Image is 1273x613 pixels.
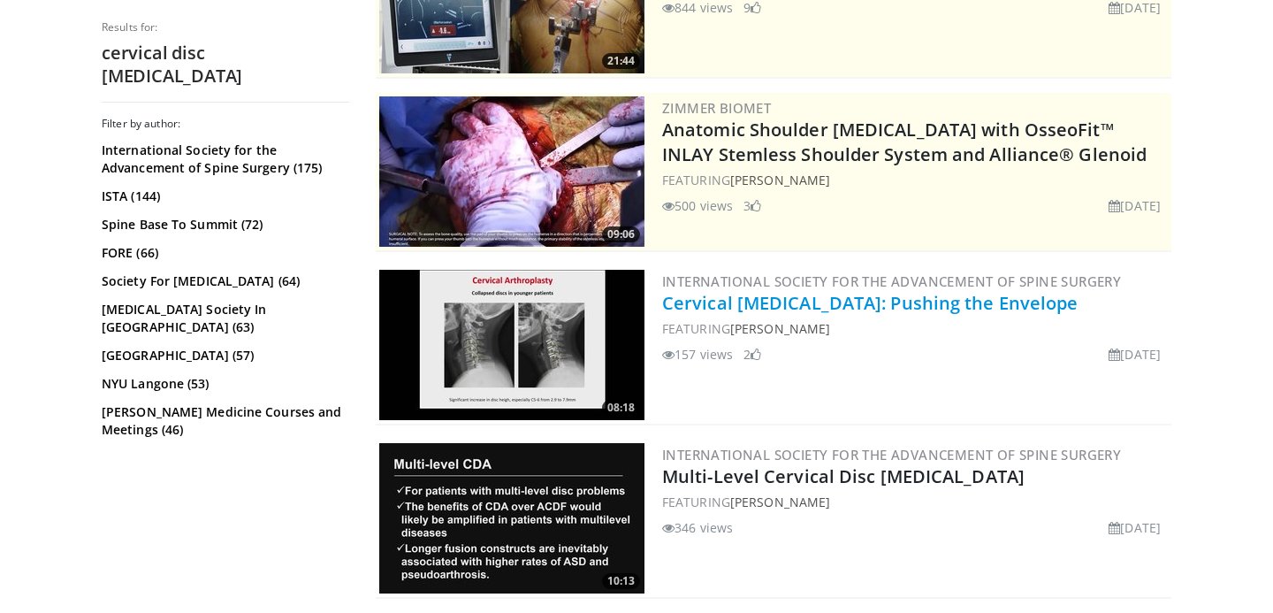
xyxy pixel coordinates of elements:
img: 85b2a4bd-92b1-4e15-b888-92ebb359774c.300x170_q85_crop-smart_upscale.jpg [379,270,644,420]
span: 08:18 [602,400,640,416]
a: [PERSON_NAME] [730,320,830,337]
a: Society For [MEDICAL_DATA] (64) [102,272,345,290]
img: c0eb8576-72a1-4d78-a9e1-e5c93f1a1c6b.300x170_q85_crop-smart_upscale.jpg [379,443,644,594]
a: [GEOGRAPHIC_DATA] (57) [102,347,345,364]
a: International Society for the Advancement of Spine Surgery (175) [102,142,345,177]
a: 08:18 [379,270,644,420]
p: Results for: [102,20,349,34]
a: 10:13 [379,443,644,594]
a: FORE (66) [102,244,345,262]
a: [PERSON_NAME] [730,494,830,510]
li: 2 [743,345,761,364]
a: [PERSON_NAME] Medicine Courses and Meetings (46) [102,403,345,439]
a: Multi-Level Cervical Disc [MEDICAL_DATA] [662,464,1025,488]
span: 09:06 [602,226,640,242]
li: [DATE] [1109,345,1161,364]
a: Anatomic Shoulder [MEDICAL_DATA] with OsseoFit™ INLAY Stemless Shoulder System and Alliance® Glenoid [662,118,1147,166]
img: 59d0d6d9-feca-4357-b9cd-4bad2cd35cb6.300x170_q85_crop-smart_upscale.jpg [379,96,644,247]
li: [DATE] [1109,196,1161,215]
a: Cervical [MEDICAL_DATA]: Pushing the Envelope [662,291,1079,315]
a: [PERSON_NAME] [730,172,830,188]
a: [MEDICAL_DATA] Society In [GEOGRAPHIC_DATA] (63) [102,301,345,336]
a: International Society for the Advancement of Spine Surgery [662,272,1121,290]
li: 346 views [662,518,733,537]
a: International Society for the Advancement of Spine Surgery [662,446,1121,464]
div: FEATURING [662,319,1168,338]
h2: cervical disc [MEDICAL_DATA] [102,42,349,88]
li: 157 views [662,345,733,364]
a: NYU Langone (53) [102,375,345,393]
span: 21:44 [602,53,640,69]
span: 10:13 [602,573,640,589]
li: 500 views [662,196,733,215]
li: [DATE] [1109,518,1161,537]
a: ISTA (144) [102,188,345,205]
a: 09:06 [379,96,644,247]
h3: Filter by author: [102,117,349,131]
a: Spine Base To Summit (72) [102,216,345,234]
div: FEATURING [662,493,1168,511]
a: Zimmer Biomet [662,99,771,117]
div: FEATURING [662,171,1168,189]
li: 3 [743,196,761,215]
